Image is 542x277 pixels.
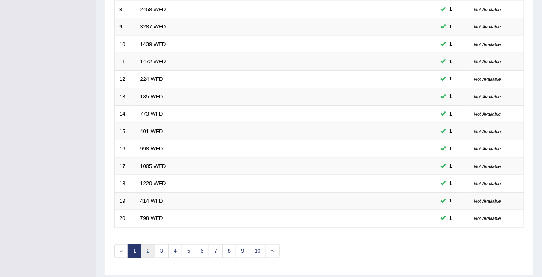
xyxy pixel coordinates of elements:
a: 9 [236,244,249,258]
span: You can still take this question [446,214,456,223]
small: Not Available [474,111,501,116]
small: Not Available [474,164,501,169]
small: Not Available [474,7,501,12]
a: 1 [128,244,141,258]
a: 224 WFD [140,76,163,82]
a: 1439 WFD [140,41,166,47]
small: Not Available [474,146,501,151]
a: 1005 WFD [140,163,166,169]
small: Not Available [474,181,501,186]
td: 19 [115,192,136,210]
td: 14 [115,106,136,123]
td: 17 [115,158,136,175]
a: 8 [222,244,236,258]
td: 10 [115,36,136,53]
span: You can still take this question [446,127,456,136]
small: Not Available [474,216,501,221]
a: 998 WFD [140,145,163,152]
span: You can still take this question [446,197,456,205]
a: 185 WFD [140,93,163,100]
small: Not Available [474,77,501,82]
td: 11 [115,53,136,71]
a: 7 [209,244,223,258]
td: 20 [115,210,136,228]
small: Not Available [474,24,501,29]
a: 798 WFD [140,215,163,221]
span: You can still take this question [446,179,456,188]
span: You can still take this question [446,23,456,31]
td: 13 [115,88,136,106]
span: You can still take this question [446,40,456,49]
span: You can still take this question [446,110,456,119]
a: 1472 WFD [140,58,166,65]
span: You can still take this question [446,57,456,66]
td: 12 [115,70,136,88]
td: 9 [115,18,136,36]
a: 6 [195,244,209,258]
a: 3 [155,244,169,258]
span: You can still take this question [446,162,456,171]
span: You can still take this question [446,145,456,153]
a: 773 WFD [140,111,163,117]
td: 8 [115,1,136,18]
a: 4 [168,244,182,258]
small: Not Available [474,94,501,99]
a: 2458 WFD [140,6,166,13]
small: Not Available [474,199,501,204]
span: You can still take this question [446,75,456,83]
small: Not Available [474,42,501,47]
a: 401 WFD [140,128,163,135]
small: Not Available [474,129,501,134]
a: 1220 WFD [140,180,166,186]
td: 18 [115,175,136,193]
a: » [266,244,280,258]
a: 2 [141,244,155,258]
td: 16 [115,140,136,158]
a: 414 WFD [140,198,163,204]
a: 5 [182,244,195,258]
span: « [114,244,128,258]
small: Not Available [474,59,501,64]
a: 3287 WFD [140,23,166,30]
a: 10 [249,244,266,258]
td: 15 [115,123,136,140]
span: You can still take this question [446,5,456,14]
span: You can still take this question [446,92,456,101]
